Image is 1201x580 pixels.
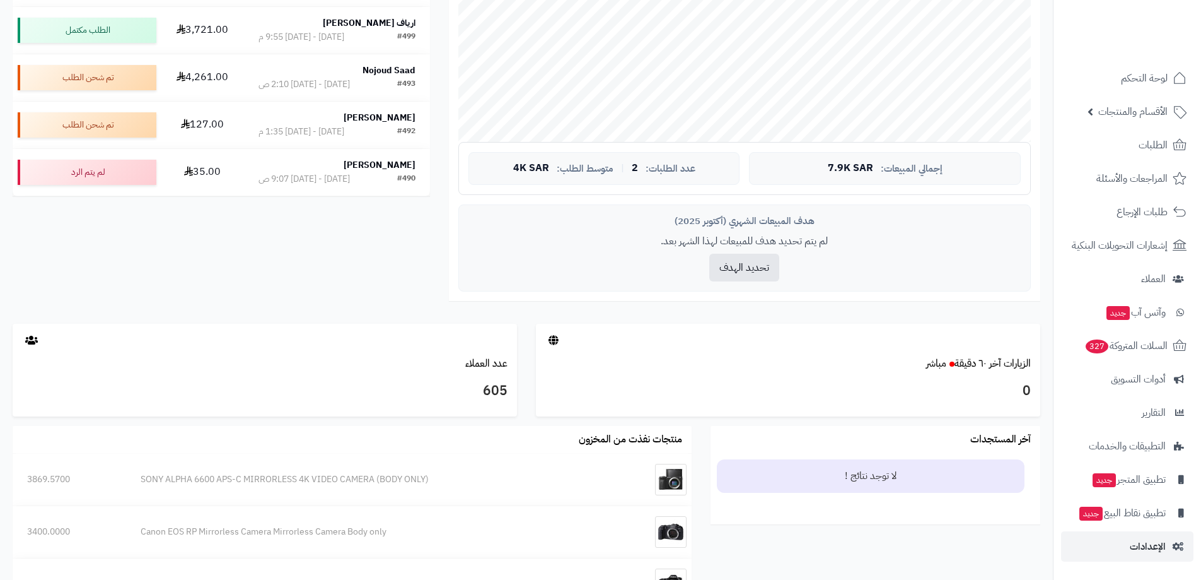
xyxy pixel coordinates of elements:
[1091,471,1166,488] span: تطبيق المتجر
[18,18,156,43] div: الطلب مكتمل
[1061,498,1193,528] a: تطبيق نقاط البيعجديد
[27,473,112,486] div: 3869.5700
[1061,230,1193,261] a: إشعارات التحويلات البنكية
[828,163,873,174] span: 7.9K SAR
[1111,370,1166,388] span: أدوات التسويق
[926,356,1031,371] a: الزيارات آخر ٦٠ دقيقةمباشر
[397,173,415,186] div: #490
[1106,306,1130,320] span: جديد
[717,459,1024,493] div: لا توجد نتائج !
[632,163,638,174] span: 2
[258,31,344,44] div: [DATE] - [DATE] 9:55 م
[18,65,156,90] div: تم شحن الطلب
[468,215,1021,228] div: هدف المبيعات الشهري (أكتوبر 2025)
[557,163,613,174] span: متوسط الطلب:
[1121,69,1168,87] span: لوحة التحكم
[18,160,156,185] div: لم يتم الرد
[258,126,344,138] div: [DATE] - [DATE] 1:35 م
[1061,331,1193,361] a: السلات المتروكة327
[161,149,244,196] td: 35.00
[465,356,508,371] a: عدد العملاء
[1141,270,1166,288] span: العملاء
[926,356,946,371] small: مباشر
[141,473,612,486] div: SONY ALPHA 6600 APS-C MIRRORLESS 4K VIDEO CAMERA (BODY ONLY)
[1061,163,1193,194] a: المراجعات والأسئلة
[1086,340,1108,353] span: 327
[970,434,1031,446] h3: آخر المستجدات
[344,158,415,172] strong: [PERSON_NAME]
[711,453,1040,524] ul: -->
[258,173,350,186] div: [DATE] - [DATE] 9:07 ص
[1115,33,1189,60] img: logo-2.png
[1061,531,1193,562] a: الإعدادات
[1084,337,1168,355] span: السلات المتروكة
[1078,504,1166,522] span: تطبيق نقاط البيع
[646,163,695,174] span: عدد الطلبات:
[655,516,687,548] img: Canon EOS RP Mirrorless Camera Mirrorless Camera Body only
[344,111,415,124] strong: [PERSON_NAME]
[655,464,687,495] img: SONY ALPHA 6600 APS-C MIRRORLESS 4K VIDEO CAMERA (BODY ONLY)
[1061,364,1193,394] a: أدوات التسويق
[1061,197,1193,227] a: طلبات الإرجاع
[1096,170,1168,187] span: المراجعات والأسئلة
[397,78,415,91] div: #493
[1093,473,1116,487] span: جديد
[161,54,244,101] td: 4,261.00
[1117,203,1168,221] span: طلبات الإرجاع
[1061,398,1193,428] a: التقارير
[621,163,624,173] span: |
[881,163,943,174] span: إجمالي المبيعات:
[141,526,612,538] div: Canon EOS RP Mirrorless Camera Mirrorless Camera Body only
[1139,136,1168,154] span: الطلبات
[1142,404,1166,422] span: التقارير
[1072,237,1168,254] span: إشعارات التحويلات البنكية
[1079,507,1103,521] span: جديد
[323,16,415,30] strong: ارياف [PERSON_NAME]
[397,31,415,44] div: #499
[1061,130,1193,160] a: الطلبات
[1061,431,1193,461] a: التطبيقات والخدمات
[18,112,156,138] div: تم شحن الطلب
[1061,297,1193,328] a: وآتس آبجديد
[27,526,112,538] div: 3400.0000
[161,7,244,54] td: 3,721.00
[161,102,244,148] td: 127.00
[545,381,1031,402] h3: 0
[468,234,1021,249] p: لم يتم تحديد هدف للمبيعات لهذا الشهر بعد.
[1061,63,1193,93] a: لوحة التحكم
[709,254,779,281] button: تحديد الهدف
[1061,465,1193,495] a: تطبيق المتجرجديد
[363,64,415,77] strong: Nojoud Saad
[1061,264,1193,294] a: العملاء
[513,163,549,174] span: 4K SAR
[22,381,508,402] h3: 605
[258,78,350,91] div: [DATE] - [DATE] 2:10 ص
[397,126,415,138] div: #492
[579,434,682,446] h3: منتجات نفذت من المخزون
[1130,538,1166,555] span: الإعدادات
[1105,304,1166,321] span: وآتس آب
[1098,103,1168,121] span: الأقسام والمنتجات
[1089,437,1166,455] span: التطبيقات والخدمات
